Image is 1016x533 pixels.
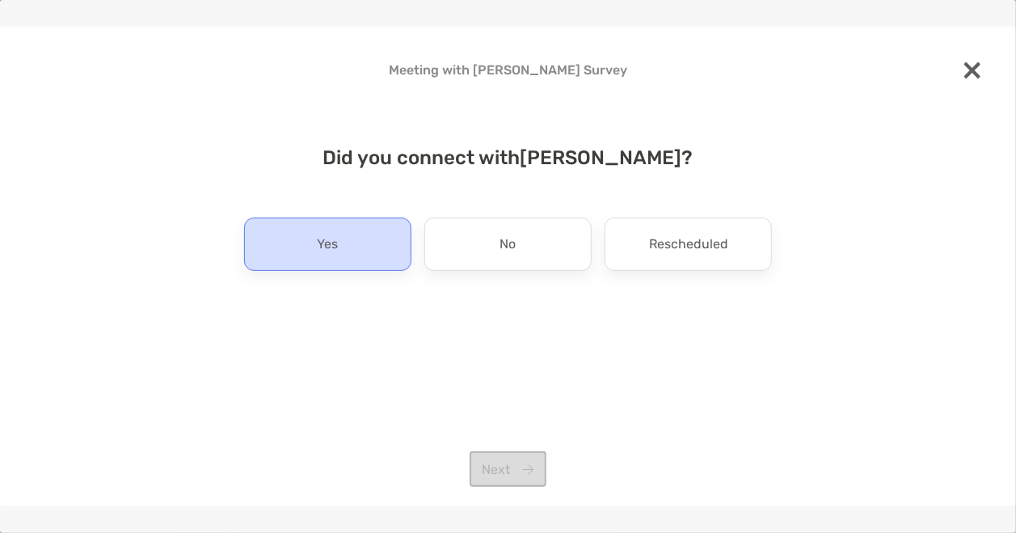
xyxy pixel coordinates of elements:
h4: Did you connect with [PERSON_NAME] ? [26,146,990,169]
p: Rescheduled [649,231,728,257]
p: No [500,231,516,257]
img: close modal [964,62,980,78]
p: Yes [317,231,338,257]
h4: Meeting with [PERSON_NAME] Survey [26,62,990,78]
